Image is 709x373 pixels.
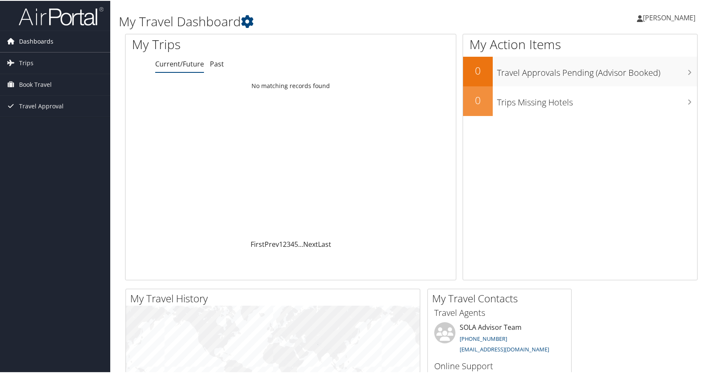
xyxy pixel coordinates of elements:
h2: My Travel Contacts [432,290,571,305]
li: SOLA Advisor Team [430,321,569,356]
a: 3 [287,239,290,248]
h1: My Travel Dashboard [119,12,509,30]
a: [PERSON_NAME] [637,4,704,30]
h3: Trips Missing Hotels [497,91,697,108]
a: 1 [279,239,283,248]
h1: My Action Items [463,35,697,52]
img: airportal-logo.png [19,6,103,25]
a: First [251,239,265,248]
h3: Online Support [434,359,565,371]
a: 4 [290,239,294,248]
span: … [298,239,303,248]
a: Prev [265,239,279,248]
a: 0Travel Approvals Pending (Advisor Booked) [463,56,697,86]
h2: My Travel History [130,290,420,305]
h3: Travel Approvals Pending (Advisor Booked) [497,62,697,78]
h1: My Trips [132,35,312,52]
a: 5 [294,239,298,248]
a: Current/Future [155,58,204,68]
span: Travel Approval [19,95,64,116]
a: Past [210,58,224,68]
span: Trips [19,52,33,73]
a: [EMAIL_ADDRESS][DOMAIN_NAME] [460,345,549,352]
span: [PERSON_NAME] [643,12,695,22]
h2: 0 [463,63,493,77]
a: 0Trips Missing Hotels [463,86,697,115]
span: Dashboards [19,30,53,51]
a: [PHONE_NUMBER] [460,334,507,342]
a: Last [318,239,331,248]
h2: 0 [463,92,493,107]
a: 2 [283,239,287,248]
h3: Travel Agents [434,306,565,318]
td: No matching records found [126,77,456,93]
span: Book Travel [19,73,52,94]
a: Next [303,239,318,248]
